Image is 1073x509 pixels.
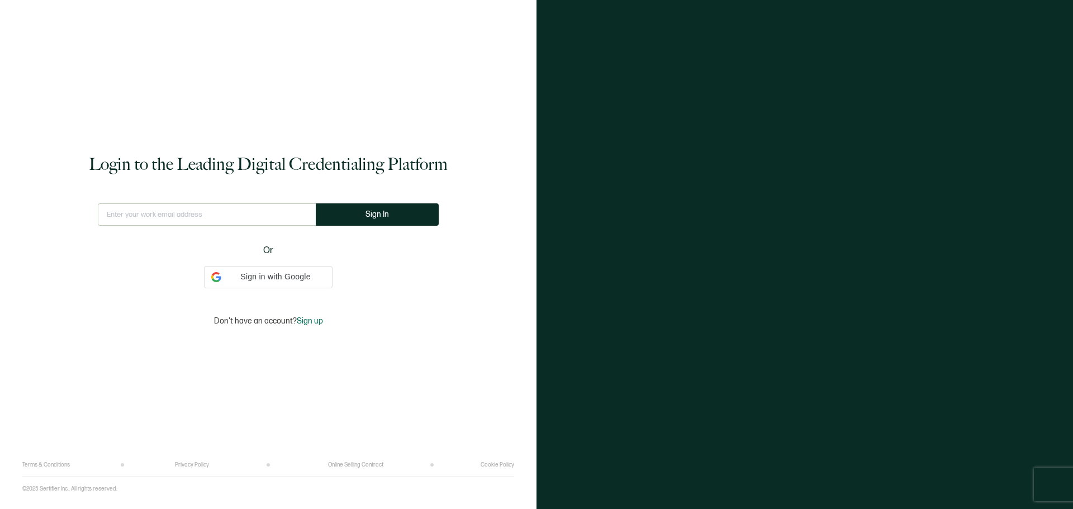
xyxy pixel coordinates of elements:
span: Sign in with Google [226,271,325,283]
span: Sign In [365,210,389,218]
a: Terms & Conditions [22,462,70,468]
a: Online Selling Contract [328,462,383,468]
a: Privacy Policy [175,462,209,468]
p: ©2025 Sertifier Inc.. All rights reserved. [22,486,117,492]
h1: Login to the Leading Digital Credentialing Platform [89,153,448,175]
button: Sign In [316,203,439,226]
span: Sign up [297,316,323,326]
input: Enter your work email address [98,203,316,226]
a: Cookie Policy [481,462,514,468]
p: Don't have an account? [214,316,323,326]
div: Sign in with Google [204,266,333,288]
span: Or [263,244,273,258]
